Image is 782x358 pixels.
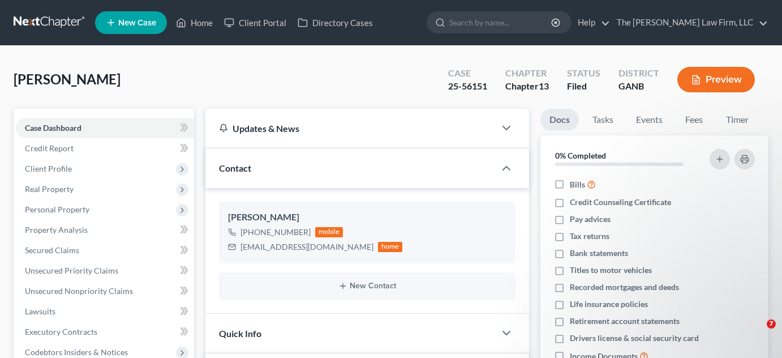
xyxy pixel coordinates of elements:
[570,248,628,259] span: Bank statements
[25,225,88,235] span: Property Analysis
[570,316,680,327] span: Retirement account statements
[16,301,194,322] a: Lawsuits
[448,80,487,93] div: 25-56151
[618,67,659,80] div: District
[118,19,156,27] span: New Case
[744,319,771,347] iframe: Intercom live chat
[555,151,606,160] strong: 0% Completed
[16,281,194,301] a: Unsecured Nonpriority Claims
[219,122,482,134] div: Updates & News
[767,319,776,329] span: 7
[16,322,194,342] a: Executory Contracts
[25,123,81,133] span: Case Dashboard
[228,211,506,224] div: [PERSON_NAME]
[570,197,671,208] span: Credit Counseling Certificate
[16,138,194,159] a: Credit Report
[25,164,72,173] span: Client Profile
[676,109,712,131] a: Fees
[25,184,74,194] span: Real Property
[25,143,74,153] span: Credit Report
[25,204,89,214] span: Personal Property
[611,12,768,33] a: The [PERSON_NAME] Law Firm, LLC
[618,80,659,93] div: GANB
[378,242,403,252] div: home
[570,282,679,293] span: Recorded mortgages and deeds
[539,80,549,91] span: 13
[570,179,585,190] span: Bills
[16,240,194,261] a: Secured Claims
[240,227,311,238] div: [PHONE_NUMBER]
[16,261,194,281] a: Unsecured Priority Claims
[25,245,79,255] span: Secured Claims
[25,347,128,357] span: Codebtors Insiders & Notices
[219,163,251,173] span: Contact
[570,214,611,225] span: Pay advices
[570,299,648,310] span: Life insurance policies
[240,241,373,253] div: [EMAIL_ADDRESS][DOMAIN_NAME]
[315,227,343,237] div: mobile
[219,328,261,339] span: Quick Info
[170,12,218,33] a: Home
[218,12,292,33] a: Client Portal
[567,67,600,80] div: Status
[627,109,672,131] a: Events
[25,266,118,275] span: Unsecured Priority Claims
[16,220,194,240] a: Property Analysis
[228,282,506,291] button: New Contact
[292,12,379,33] a: Directory Cases
[540,109,579,131] a: Docs
[572,12,610,33] a: Help
[583,109,622,131] a: Tasks
[25,306,55,316] span: Lawsuits
[570,231,609,242] span: Tax returns
[14,71,121,87] span: [PERSON_NAME]
[677,67,755,92] button: Preview
[505,80,549,93] div: Chapter
[717,109,758,131] a: Timer
[25,286,133,296] span: Unsecured Nonpriority Claims
[448,67,487,80] div: Case
[570,333,699,344] span: Drivers license & social security card
[16,118,194,138] a: Case Dashboard
[25,327,97,336] span: Executory Contracts
[449,12,553,33] input: Search by name...
[567,80,600,93] div: Filed
[570,265,652,276] span: Titles to motor vehicles
[505,67,549,80] div: Chapter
